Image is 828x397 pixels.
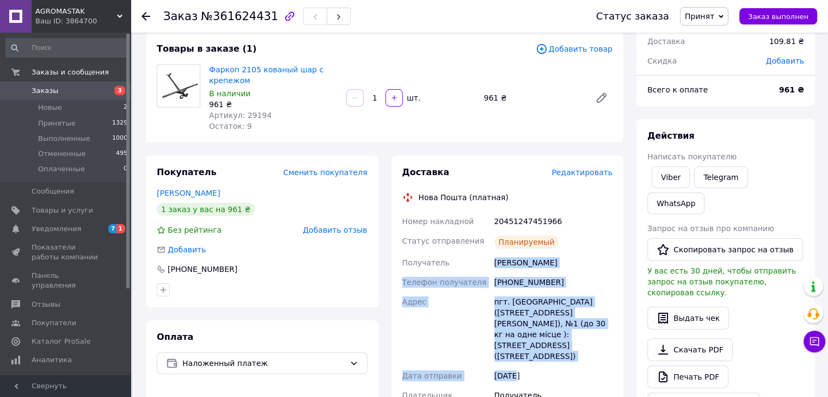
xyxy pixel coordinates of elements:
span: 495 [116,149,127,159]
div: Ваш ID: 3864700 [35,16,131,26]
span: 1329 [112,119,127,128]
span: Отзывы [32,300,60,309]
a: Печать PDF [647,365,728,388]
span: Уведомления [32,224,81,234]
span: Наложенный платеж [182,357,345,369]
span: Принятые [38,119,76,128]
span: 1 [116,224,125,233]
span: 1000 [112,134,127,144]
div: Нова Пошта (платная) [416,192,511,203]
span: Добавить [168,245,206,254]
div: [PHONE_NUMBER] [492,272,615,292]
a: Viber [652,166,690,188]
div: Статус заказа [596,11,669,22]
div: пгт. [GEOGRAPHIC_DATA] ([STREET_ADDRESS][PERSON_NAME]), №1 (до 30 кг на одне місце ): [STREET_ADD... [492,292,615,366]
span: 7 [108,224,117,233]
span: Артикул: 29194 [209,111,272,120]
span: 2 [124,103,127,113]
a: WhatsApp [647,193,704,214]
span: Сменить покупателя [283,168,367,177]
span: Без рейтинга [168,226,222,234]
button: Чат с покупателем [804,331,825,352]
div: Планируемый [494,235,559,249]
span: Запрос на отзыв про компанию [647,224,774,233]
span: Панель управления [32,271,101,290]
div: шт. [404,92,421,103]
span: Сообщения [32,187,74,196]
input: Поиск [5,38,128,58]
span: В наличии [209,89,250,98]
span: Редактировать [551,168,612,177]
span: Номер накладной [402,217,474,226]
b: 961 ₴ [779,85,804,94]
span: Новые [38,103,62,113]
span: 0 [124,164,127,174]
span: №361624431 [201,10,278,23]
span: Заказы [32,86,58,96]
span: Адрес [402,297,426,306]
span: Остаток: 9 [209,122,252,131]
div: 20451247451966 [492,212,615,231]
div: Вернуться назад [142,11,150,22]
span: Добавить [766,57,804,65]
span: Заказ выполнен [748,13,808,21]
span: Скидка [647,57,677,65]
button: Выдать чек [647,307,729,330]
div: 109.81 ₴ [763,29,811,53]
div: [PERSON_NAME] [492,253,615,272]
span: Добавить товар [536,43,612,55]
div: 961 ₴ [480,90,586,106]
span: Выполненные [38,134,90,144]
span: Отмененные [38,149,85,159]
span: Заказы и сообщения [32,67,109,77]
span: Товары в заказе (1) [157,44,256,54]
span: Доставка [402,167,450,177]
span: Каталог ProSale [32,337,90,346]
span: Товары и услуги [32,206,93,215]
a: Telegram [694,166,747,188]
div: 961 ₴ [209,99,338,110]
a: [PERSON_NAME] [157,189,220,197]
span: Дата отправки [402,371,462,380]
span: Аналитика [32,355,72,365]
span: Добавить отзыв [303,226,367,234]
a: Редактировать [591,87,612,109]
span: У вас есть 30 дней, чтобы отправить запрос на отзыв покупателю, скопировав ссылку. [647,266,796,297]
a: Фаркоп 2105 кованый шар с крепежом [209,65,323,85]
span: Покупатели [32,318,76,328]
span: Оплаченные [38,164,85,174]
div: [DATE] [492,366,615,386]
div: 1 заказ у вас на 961 ₴ [157,203,255,216]
div: [PHONE_NUMBER] [167,264,238,275]
img: Фаркоп 2105 кованый шар с крепежом [157,72,200,100]
span: Действия [647,131,695,141]
span: Доставка [647,37,685,46]
span: Показатели работы компании [32,243,101,262]
span: Оплата [157,332,193,342]
span: Принят [685,12,714,21]
span: 3 [114,86,125,95]
span: Получатель [402,258,450,267]
button: Скопировать запрос на отзыв [647,238,803,261]
span: Покупатель [157,167,216,177]
span: Инструменты вебмастера и SEO [32,374,101,393]
button: Заказ выполнен [739,8,817,24]
span: Всего к оплате [647,85,708,94]
span: Написать покупателю [647,152,737,161]
a: Скачать PDF [647,338,733,361]
span: AGROMASTAK [35,7,117,16]
span: Телефон получателя [402,278,487,287]
span: Статус отправления [402,237,484,245]
span: Заказ [163,10,198,23]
